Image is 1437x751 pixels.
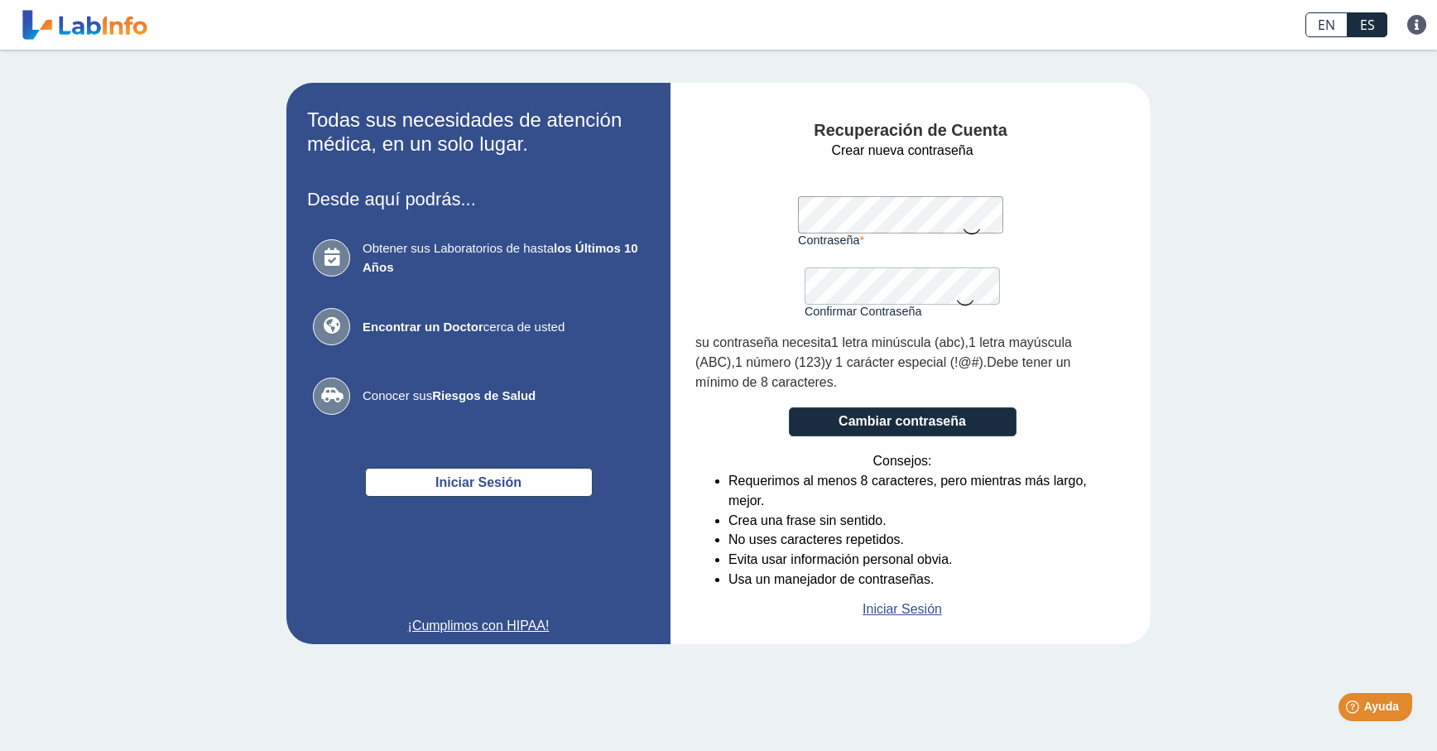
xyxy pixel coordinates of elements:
[735,355,825,369] span: 1 número (123)
[805,305,1000,318] label: Confirmar Contraseña
[695,335,831,349] span: su contraseña necesita
[363,320,483,334] b: Encontrar un Doctor
[363,239,644,277] span: Obtener sus Laboratorios de hasta
[728,570,1109,590] li: Usa un manejador de contraseñas.
[831,141,973,161] span: Crear nueva contraseña
[873,451,932,471] span: Consejos:
[789,407,1016,436] button: Cambiar contraseña
[825,355,983,369] span: y 1 carácter especial (!@#)
[307,108,650,156] h2: Todas sus necesidades de atención médica, en un solo lugar.
[363,241,638,274] b: los Últimos 10 Años
[363,318,644,337] span: cerca de usted
[695,333,1109,392] div: , , . .
[695,335,1072,369] span: 1 letra mayúscula (ABC)
[728,511,1109,531] li: Crea una frase sin sentido.
[432,388,536,402] b: Riesgos de Salud
[798,233,1007,247] label: Contraseña
[1348,12,1387,37] a: ES
[307,189,650,209] h3: Desde aquí podrás...
[307,616,650,636] a: ¡Cumplimos con HIPAA!
[1290,686,1419,733] iframe: Help widget launcher
[695,355,1070,389] span: Debe tener un mínimo de 8 caracteres
[363,387,644,406] span: Conocer sus
[365,468,593,497] button: Iniciar Sesión
[728,530,1109,550] li: No uses caracteres repetidos.
[863,599,942,619] a: Iniciar Sesión
[728,550,1109,570] li: Evita usar información personal obvia.
[695,121,1126,141] h4: Recuperación de Cuenta
[728,471,1109,511] li: Requerimos al menos 8 caracteres, pero mientras más largo, mejor.
[1305,12,1348,37] a: EN
[831,335,964,349] span: 1 letra minúscula (abc)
